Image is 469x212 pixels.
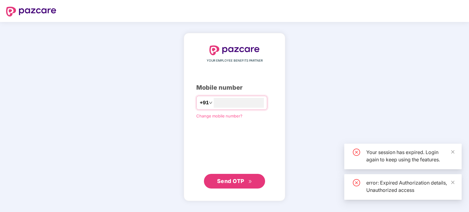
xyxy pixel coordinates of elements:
[200,99,209,106] span: +91
[353,179,360,186] span: close-circle
[217,178,244,184] span: Send OTP
[366,179,454,194] div: error: Expired Authorization details, Unauthorized access
[209,101,212,105] span: down
[196,113,242,118] a: Change mobile number?
[451,150,455,154] span: close
[451,180,455,185] span: close
[204,174,265,189] button: Send OTPdouble-right
[209,45,260,55] img: logo
[196,83,273,92] div: Mobile number
[6,7,56,16] img: logo
[207,58,263,63] span: YOUR EMPLOYEE BENEFITS PARTNER
[353,149,360,156] span: close-circle
[366,149,454,163] div: Your session has expired. Login again to keep using the features.
[248,180,252,184] span: double-right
